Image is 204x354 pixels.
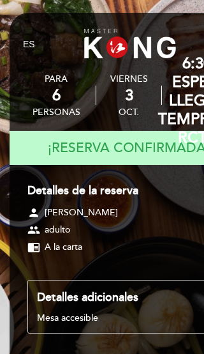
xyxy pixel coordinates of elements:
[27,224,40,236] span: group
[68,27,189,62] a: Master Kong Pueblo Libre
[96,73,161,84] div: viernes
[27,241,40,254] span: chrome_reader_mode
[33,86,80,105] div: 6
[96,107,161,118] div: oct.
[96,86,161,105] div: 3
[45,241,82,254] span: A la carta
[45,206,118,219] span: [PERSON_NAME]
[45,224,70,236] span: adulto
[37,313,98,324] div: Mesa accesible
[33,107,80,118] div: personas
[27,206,40,219] span: person
[33,73,80,84] div: PARA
